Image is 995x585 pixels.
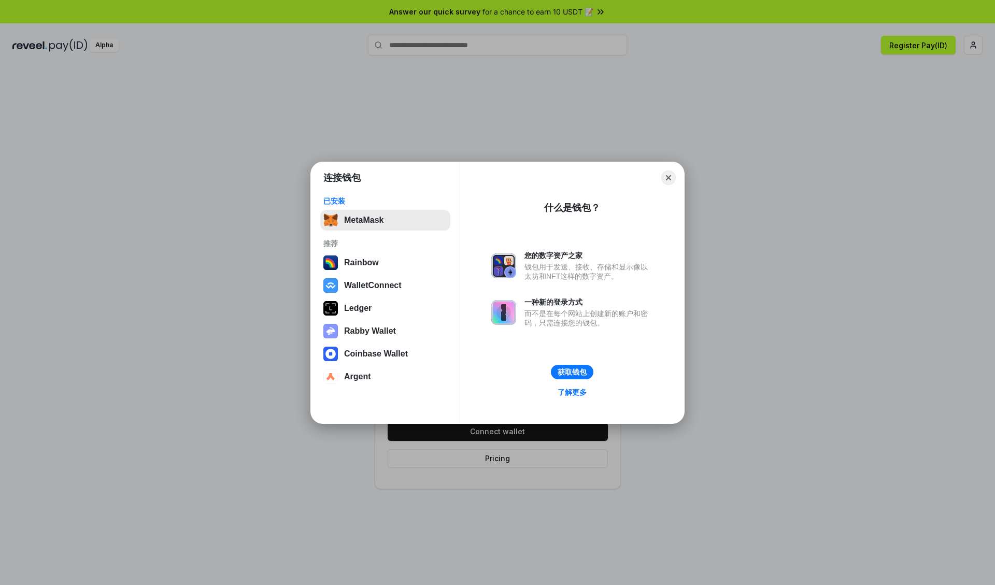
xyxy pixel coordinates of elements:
[344,258,379,267] div: Rainbow
[661,170,676,185] button: Close
[320,298,450,319] button: Ledger
[544,202,600,214] div: 什么是钱包？
[344,372,371,381] div: Argent
[323,347,338,361] img: svg+xml,%3Csvg%20width%3D%2228%22%20height%3D%2228%22%20viewBox%3D%220%200%2028%2028%22%20fill%3D...
[320,210,450,231] button: MetaMask
[320,275,450,296] button: WalletConnect
[491,253,516,278] img: svg+xml,%3Csvg%20xmlns%3D%22http%3A%2F%2Fwww.w3.org%2F2000%2Fsvg%22%20fill%3D%22none%22%20viewBox...
[524,262,653,281] div: 钱包用于发送、接收、存储和显示像以太坊和NFT这样的数字资产。
[323,196,447,206] div: 已安装
[551,386,593,399] a: 了解更多
[344,304,372,313] div: Ledger
[491,300,516,325] img: svg+xml,%3Csvg%20xmlns%3D%22http%3A%2F%2Fwww.w3.org%2F2000%2Fsvg%22%20fill%3D%22none%22%20viewBox...
[344,326,396,336] div: Rabby Wallet
[323,172,361,184] h1: 连接钱包
[524,251,653,260] div: 您的数字资产之家
[323,324,338,338] img: svg+xml,%3Csvg%20xmlns%3D%22http%3A%2F%2Fwww.w3.org%2F2000%2Fsvg%22%20fill%3D%22none%22%20viewBox...
[551,365,593,379] button: 获取钱包
[344,216,383,225] div: MetaMask
[344,349,408,359] div: Coinbase Wallet
[524,309,653,327] div: 而不是在每个网站上创建新的账户和密码，只需连接您的钱包。
[344,281,402,290] div: WalletConnect
[558,388,587,397] div: 了解更多
[320,366,450,387] button: Argent
[323,278,338,293] img: svg+xml,%3Csvg%20width%3D%2228%22%20height%3D%2228%22%20viewBox%3D%220%200%2028%2028%22%20fill%3D...
[323,213,338,227] img: svg+xml,%3Csvg%20fill%3D%22none%22%20height%3D%2233%22%20viewBox%3D%220%200%2035%2033%22%20width%...
[320,344,450,364] button: Coinbase Wallet
[320,321,450,341] button: Rabby Wallet
[323,301,338,316] img: svg+xml,%3Csvg%20xmlns%3D%22http%3A%2F%2Fwww.w3.org%2F2000%2Fsvg%22%20width%3D%2228%22%20height%3...
[524,297,653,307] div: 一种新的登录方式
[323,239,447,248] div: 推荐
[323,255,338,270] img: svg+xml,%3Csvg%20width%3D%22120%22%20height%3D%22120%22%20viewBox%3D%220%200%20120%20120%22%20fil...
[558,367,587,377] div: 获取钱包
[323,369,338,384] img: svg+xml,%3Csvg%20width%3D%2228%22%20height%3D%2228%22%20viewBox%3D%220%200%2028%2028%22%20fill%3D...
[320,252,450,273] button: Rainbow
